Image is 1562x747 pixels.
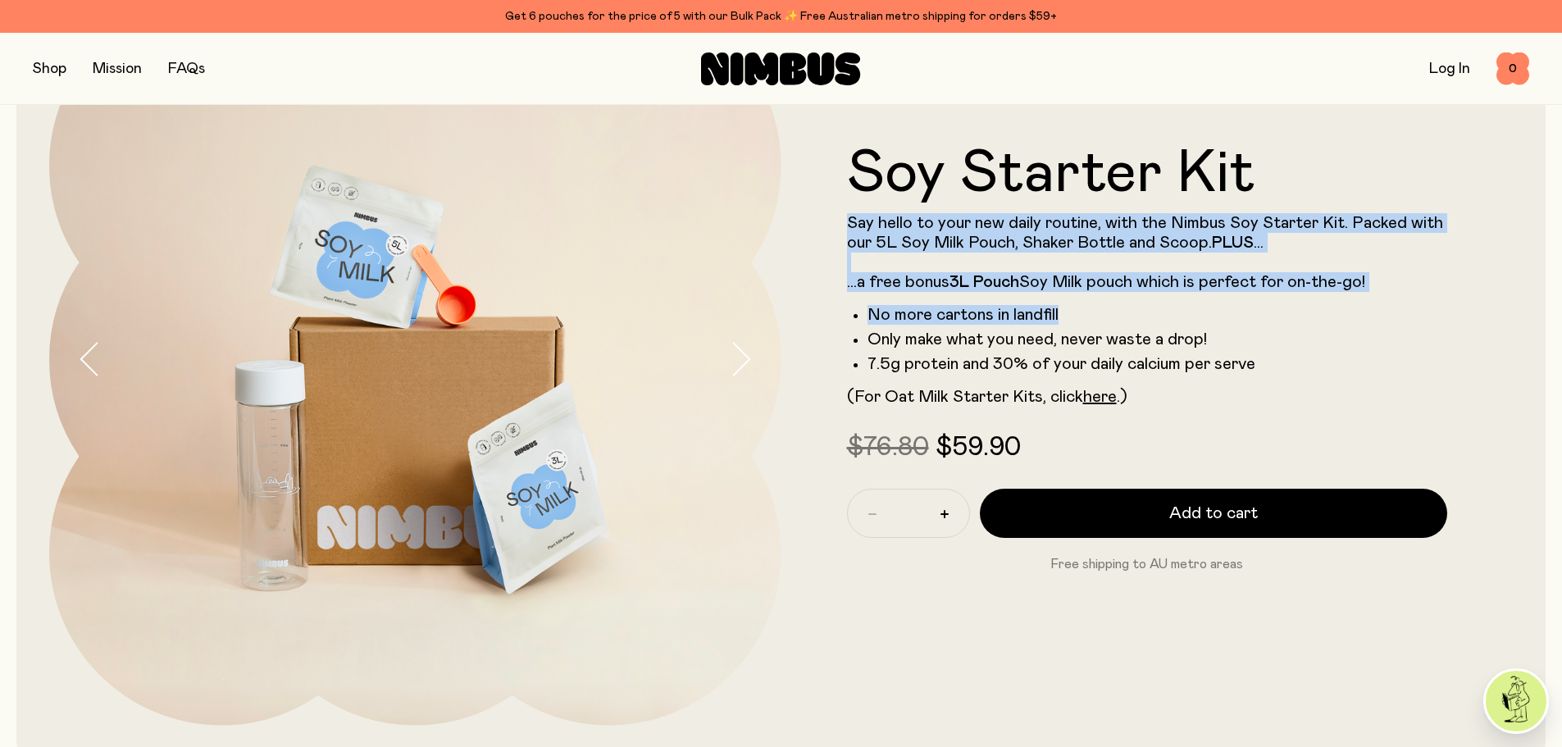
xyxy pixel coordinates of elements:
a: FAQs [168,61,205,76]
strong: PLUS [1212,235,1254,251]
a: here [1083,389,1117,405]
span: .) [1117,389,1127,405]
span: $59.90 [936,435,1021,461]
img: agent [1486,671,1546,731]
a: Log In [1429,61,1470,76]
div: Get 6 pouches for the price of 5 with our Bulk Pack ✨ Free Australian metro shipping for orders $59+ [33,7,1529,26]
span: $76.80 [847,435,929,461]
strong: Pouch [973,274,1019,290]
span: (For Oat Milk Starter Kits, click [847,389,1083,405]
p: Free shipping to AU metro areas [847,554,1448,574]
p: Say hello to your new daily routine, with the Nimbus Soy Starter Kit. Packed with our 5L Soy Milk... [847,213,1448,292]
button: 0 [1496,52,1529,85]
li: Only make what you need, never waste a drop! [868,330,1448,349]
strong: 3L [949,274,969,290]
button: Add to cart [980,489,1448,538]
li: 7.5g protein and 30% of your daily calcium per serve [868,354,1448,374]
h1: Soy Starter Kit [847,144,1448,203]
span: Add to cart [1169,502,1258,525]
li: No more cartons in landfill [868,305,1448,325]
a: Mission [93,61,142,76]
